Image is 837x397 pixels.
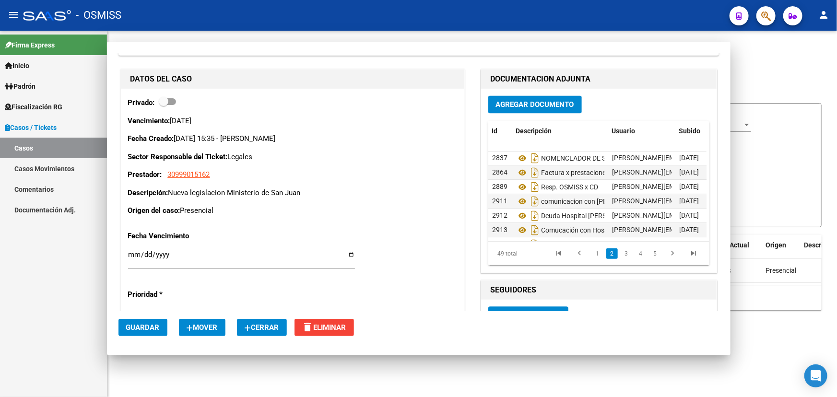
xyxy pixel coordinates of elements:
[541,227,722,234] span: Comucación con Hosp. [PERSON_NAME] por consulta deuda
[118,319,167,336] button: Guardar
[679,169,699,176] span: [DATE]
[679,226,699,234] span: [DATE]
[128,205,457,216] p: Presencial
[529,223,541,238] i: Descargar documento
[679,241,699,248] span: [DATE]
[635,248,647,259] a: 4
[488,96,582,114] button: Agregar Documento
[541,155,735,163] span: NOMENCLADOR DE SERVICIOS DE SALUD RES.Nª 6061-MS-2024
[128,134,174,143] strong: Fecha Creado:
[128,152,457,163] p: Legales
[5,40,55,50] span: Firma Express
[619,245,634,262] li: page 3
[512,121,608,142] datatable-header-cell: Descripción
[5,60,29,71] span: Inicio
[818,9,829,21] mat-icon: person
[128,206,180,215] strong: Origen del caso:
[649,248,661,259] a: 5
[496,101,574,109] span: Agregar Documento
[679,212,699,220] span: [DATE]
[608,121,675,142] datatable-header-cell: Usuario
[492,210,508,222] div: 2912
[492,225,508,236] div: 2913
[592,248,603,259] a: 1
[128,231,227,242] p: Fecha Vencimiento
[302,323,346,332] span: Eliminar
[179,319,225,336] button: Mover
[679,198,699,205] span: [DATE]
[648,245,662,262] li: page 5
[590,245,605,262] li: page 1
[187,323,218,332] span: Mover
[8,9,19,21] mat-icon: menu
[128,117,170,125] strong: Vencimiento:
[128,310,148,319] span: Media
[621,248,632,259] a: 3
[128,289,227,300] p: Prioridad *
[679,183,699,191] span: [DATE]
[302,321,314,333] mat-icon: delete
[5,102,62,112] span: Fiscalización RG
[128,98,155,107] strong: Privado:
[128,152,228,161] strong: Sector Responsable del Ticket:
[128,116,457,127] p: [DATE]
[492,239,508,250] div: 2937
[168,170,210,179] span: 30999015162
[295,319,354,336] button: Eliminar
[679,154,699,162] span: [DATE]
[612,128,636,135] span: Usuario
[541,169,718,177] span: Factura x prestaciones marzo/novimebre 2024 nivel central
[766,267,796,274] span: Presencial
[128,188,168,197] strong: Descripción:
[128,133,457,144] p: [DATE] 15:35 - [PERSON_NAME]
[492,153,508,164] div: 2837
[5,122,57,133] span: Casos / Tickets
[529,180,541,195] i: Descargar documento
[766,241,786,249] span: Origen
[541,241,752,249] span: ESTADO DE CUENTA HOSPITAL [PERSON_NAME][GEOGRAPHIC_DATA]
[5,81,35,92] span: Padrón
[704,235,762,267] datatable-header-cell: Sector Actual
[492,196,508,207] div: 2911
[541,184,598,191] span: Resp. OSMISS x CD
[664,248,682,259] a: go to next page
[128,187,457,198] p: Nueva legislacion Ministerio de San Juan
[529,194,541,210] i: Descargar documento
[245,323,279,332] span: Cerrar
[516,128,552,135] span: Descripción
[488,307,568,325] button: Agregar Usuario
[529,165,541,181] i: Descargar documento
[492,182,508,193] div: 2889
[762,235,800,267] datatable-header-cell: Origen
[679,128,701,135] span: Subido
[529,151,541,166] i: Descargar documento
[550,248,568,259] a: go to first page
[804,364,827,387] div: Open Intercom Messenger
[675,121,723,142] datatable-header-cell: Subido
[541,212,639,220] span: Deuda Hospital [PERSON_NAME]
[130,74,192,83] strong: DATOS DEL CASO
[491,284,707,296] h1: SEGUIDORES
[529,209,541,224] i: Descargar documento
[128,170,162,179] strong: Prestador:
[605,245,619,262] li: page 2
[126,323,160,332] span: Guardar
[606,248,618,259] a: 2
[634,245,648,262] li: page 4
[571,248,589,259] a: go to previous page
[492,128,498,135] span: Id
[492,167,508,178] div: 2864
[76,5,121,26] span: - OSMISS
[237,319,287,336] button: Cerrar
[541,198,648,206] span: comunicacion con [PERSON_NAME]
[491,73,707,85] h1: DOCUMENTACION ADJUNTA
[488,242,531,266] div: 49 total
[685,248,703,259] a: go to last page
[488,121,512,142] datatable-header-cell: Id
